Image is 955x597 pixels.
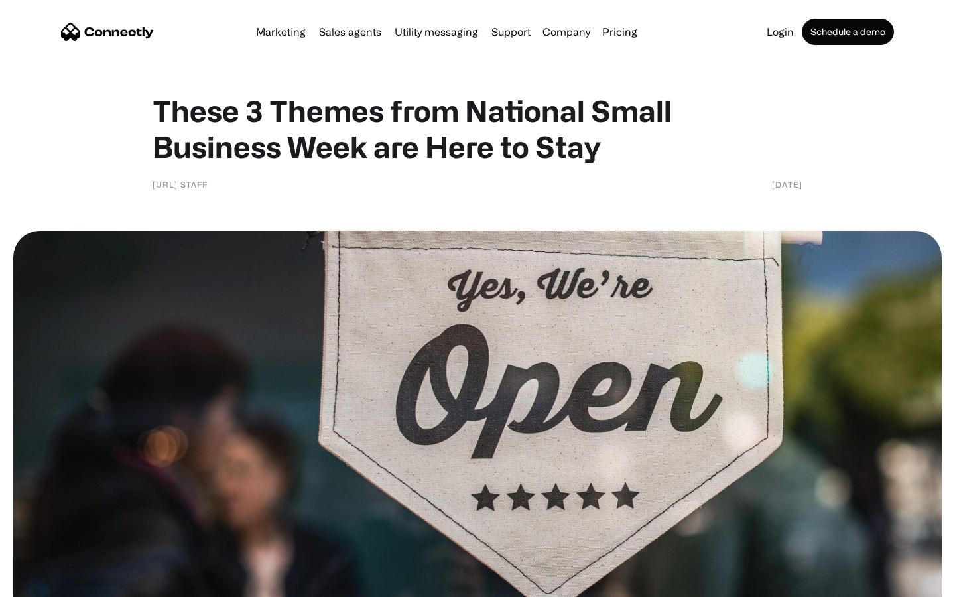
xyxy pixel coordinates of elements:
[542,23,590,41] div: Company
[761,27,799,37] a: Login
[27,574,80,592] ul: Language list
[251,27,311,37] a: Marketing
[314,27,387,37] a: Sales agents
[486,27,536,37] a: Support
[13,574,80,592] aside: Language selected: English
[597,27,643,37] a: Pricing
[153,93,802,165] h1: These 3 Themes from National Small Business Week are Here to Stay
[153,178,208,191] div: [URL] Staff
[802,19,894,45] a: Schedule a demo
[389,27,483,37] a: Utility messaging
[772,178,802,191] div: [DATE]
